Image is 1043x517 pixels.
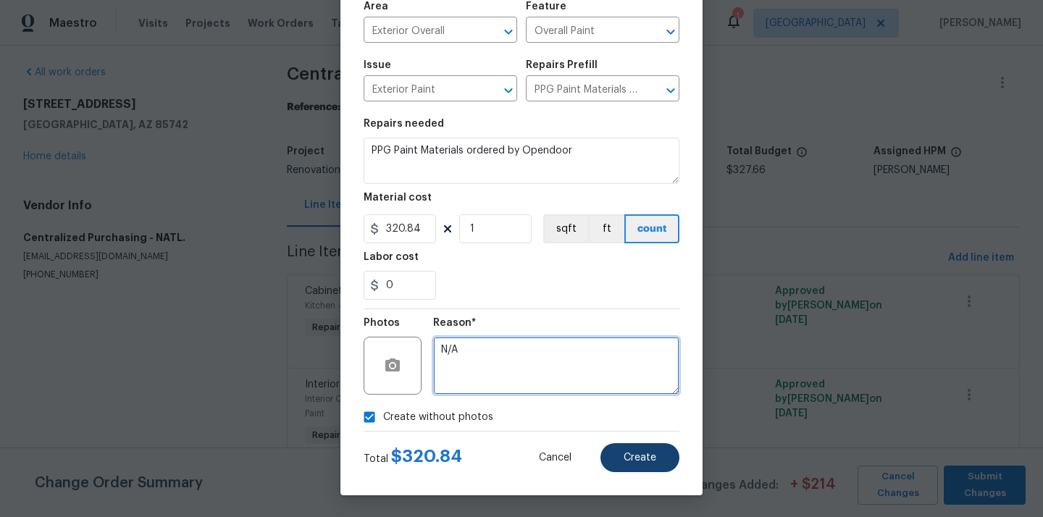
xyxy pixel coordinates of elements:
[498,80,519,101] button: Open
[624,453,656,463] span: Create
[391,447,462,465] span: $ 320.84
[364,119,444,129] h5: Repairs needed
[364,318,400,328] h5: Photos
[433,337,679,395] textarea: N/A
[526,60,598,70] h5: Repairs Prefill
[588,214,624,243] button: ft
[543,214,588,243] button: sqft
[539,453,571,463] span: Cancel
[600,443,679,472] button: Create
[498,22,519,42] button: Open
[624,214,679,243] button: count
[516,443,595,472] button: Cancel
[364,138,679,184] textarea: PPG Paint Materials ordered by Opendoor
[661,80,681,101] button: Open
[526,1,566,12] h5: Feature
[383,410,493,425] span: Create without photos
[364,1,388,12] h5: Area
[364,60,391,70] h5: Issue
[364,193,432,203] h5: Material cost
[433,318,476,328] h5: Reason*
[364,449,462,466] div: Total
[661,22,681,42] button: Open
[364,252,419,262] h5: Labor cost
